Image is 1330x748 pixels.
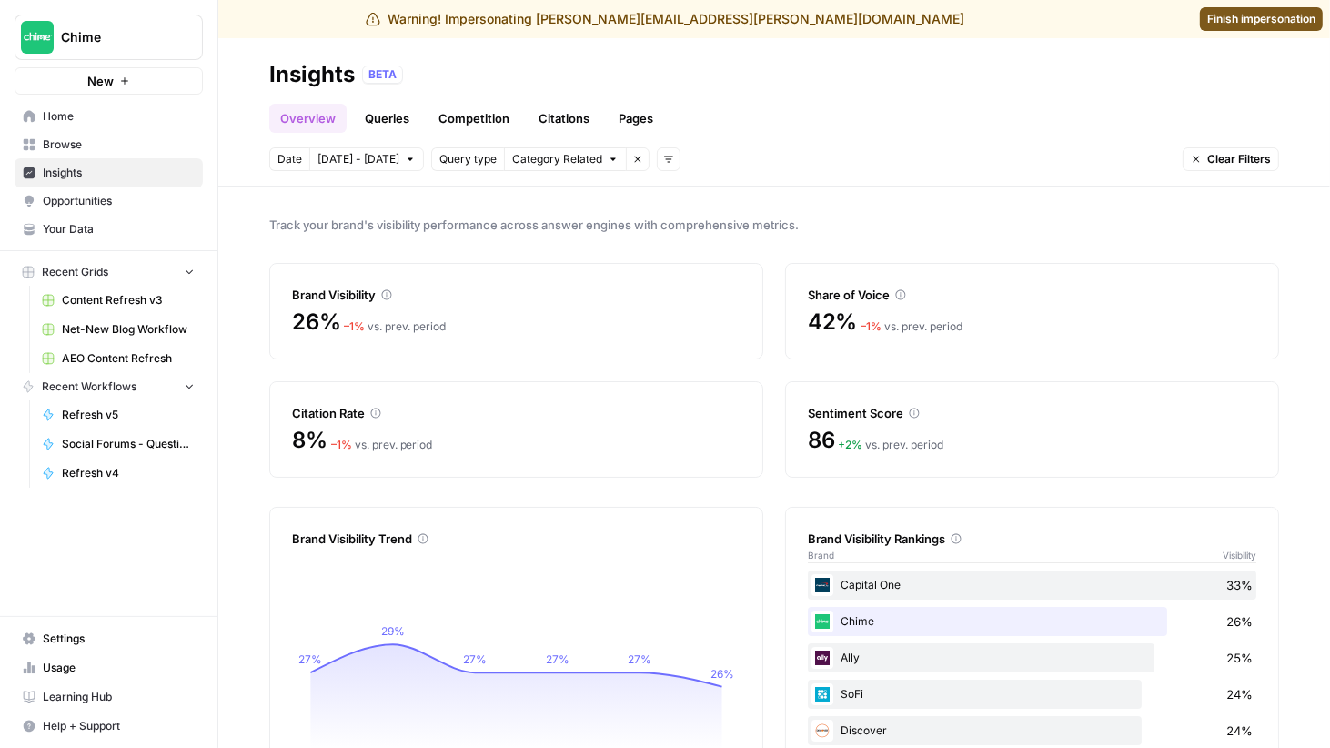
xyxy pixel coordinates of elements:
[34,400,203,430] a: Refresh v5
[43,165,195,181] span: Insights
[34,315,203,344] a: Net-New Blog Workflow
[34,459,203,488] a: Refresh v4
[439,151,497,167] span: Query type
[546,652,569,666] tspan: 27%
[354,104,420,133] a: Queries
[62,407,195,423] span: Refresh v5
[811,683,833,705] img: 3vibx1q1sudvcbtbvr0vc6shfgz6
[1226,685,1253,703] span: 24%
[808,426,835,455] span: 86
[1223,548,1256,562] span: Visibility
[87,72,114,90] span: New
[34,286,203,315] a: Content Refresh v3
[43,136,195,153] span: Browse
[62,436,195,452] span: Social Forums - Question Retrieval
[362,66,403,84] div: BETA
[463,652,487,666] tspan: 27%
[15,15,203,60] button: Workspace: Chime
[292,404,741,422] div: Citation Rate
[43,193,195,209] span: Opportunities
[61,28,171,46] span: Chime
[34,430,203,459] a: Social Forums - Question Retrieval
[15,187,203,216] a: Opportunities
[808,680,1256,709] div: SoFi
[62,321,195,338] span: Net-New Blog Workflow
[808,643,1256,672] div: Ally
[1207,151,1271,167] span: Clear Filters
[710,667,734,681] tspan: 26%
[15,215,203,244] a: Your Data
[808,548,834,562] span: Brand
[861,318,962,335] div: vs. prev. period
[43,718,195,734] span: Help + Support
[15,102,203,131] a: Home
[528,104,600,133] a: Citations
[1226,649,1253,667] span: 25%
[43,660,195,676] span: Usage
[808,716,1256,745] div: Discover
[15,258,203,286] button: Recent Grids
[269,60,355,89] div: Insights
[1226,722,1253,740] span: 24%
[317,151,399,167] span: [DATE] - [DATE]
[292,530,741,548] div: Brand Visibility Trend
[344,319,365,333] span: – 1 %
[15,653,203,682] a: Usage
[292,308,340,337] span: 26%
[331,437,433,453] div: vs. prev. period
[808,530,1256,548] div: Brand Visibility Rankings
[1226,576,1253,594] span: 33%
[43,689,195,705] span: Learning Hub
[15,158,203,187] a: Insights
[21,21,54,54] img: Chime Logo
[808,404,1256,422] div: Sentiment Score
[292,426,327,455] span: 8%
[811,720,833,742] img: bqgl29juvk0uu3qq1uv3evh0wlvg
[808,607,1256,636] div: Chime
[292,286,741,304] div: Brand Visibility
[808,286,1256,304] div: Share of Voice
[15,682,203,712] a: Learning Hub
[1183,147,1279,171] button: Clear Filters
[62,292,195,308] span: Content Refresh v3
[15,130,203,159] a: Browse
[808,571,1256,600] div: Capital One
[42,264,108,280] span: Recent Grids
[628,652,651,666] tspan: 27%
[15,712,203,741] button: Help + Support
[34,344,203,373] a: AEO Content Refresh
[269,104,347,133] a: Overview
[331,438,352,451] span: – 1 %
[381,624,405,638] tspan: 29%
[1226,612,1253,631] span: 26%
[811,574,833,596] img: 055fm6kq8b5qbl7l3b1dn18gw8jg
[15,67,203,95] button: New
[1207,11,1315,27] span: Finish impersonation
[269,216,1279,234] span: Track your brand's visibility performance across answer engines with comprehensive metrics.
[43,108,195,125] span: Home
[839,438,863,451] span: + 2 %
[309,147,424,171] button: [DATE] - [DATE]
[344,318,446,335] div: vs. prev. period
[15,624,203,653] a: Settings
[42,379,136,395] span: Recent Workflows
[366,10,964,28] div: Warning! Impersonating [PERSON_NAME][EMAIL_ADDRESS][PERSON_NAME][DOMAIN_NAME]
[428,104,520,133] a: Competition
[277,151,302,167] span: Date
[1200,7,1323,31] a: Finish impersonation
[62,465,195,481] span: Refresh v4
[512,151,602,167] span: Category Related
[15,373,203,400] button: Recent Workflows
[298,652,322,666] tspan: 27%
[608,104,664,133] a: Pages
[504,147,626,171] button: Category Related
[808,308,857,337] span: 42%
[62,350,195,367] span: AEO Content Refresh
[861,319,882,333] span: – 1 %
[43,221,195,238] span: Your Data
[811,611,833,632] img: mhv33baw7plipcpp00rsngv1nu95
[811,647,833,669] img: 6kpiqdjyeze6p7sw4gv76b3s6kbq
[43,631,195,647] span: Settings
[839,437,944,453] div: vs. prev. period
